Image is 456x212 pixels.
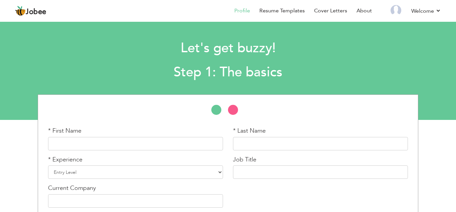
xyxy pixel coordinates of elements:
h2: Step 1: The basics [62,64,394,81]
label: * Experience [48,155,82,164]
a: Resume Templates [259,7,305,15]
span: Jobee [26,8,46,16]
label: Current Company [48,184,96,193]
img: jobee.io [15,6,26,16]
label: Job Title [233,155,256,164]
a: Cover Letters [314,7,347,15]
label: * First Name [48,127,81,135]
a: Welcome [411,7,441,15]
a: Jobee [15,6,46,16]
label: * Last Name [233,127,266,135]
h1: Let's get buzzy! [62,40,394,57]
a: Profile [234,7,250,15]
a: About [357,7,372,15]
img: Profile Img [391,5,401,16]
